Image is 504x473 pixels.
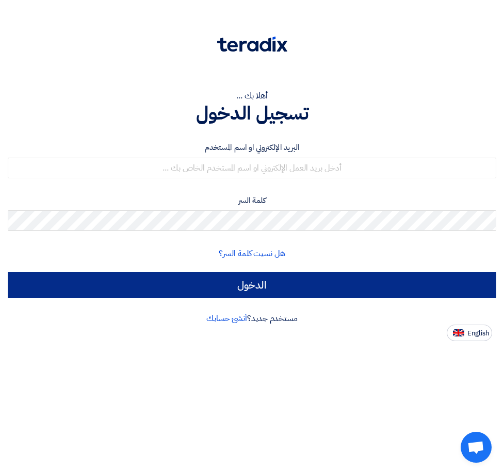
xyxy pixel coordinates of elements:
a: هل نسيت كلمة السر؟ [219,247,285,260]
a: أنشئ حسابك [206,312,247,325]
label: البريد الإلكتروني او اسم المستخدم [8,142,496,154]
img: Teradix logo [217,37,287,52]
label: كلمة السر [8,195,496,207]
input: الدخول [8,272,496,298]
input: أدخل بريد العمل الإلكتروني او اسم المستخدم الخاص بك ... [8,158,496,178]
span: English [467,330,489,337]
img: en-US.png [453,329,464,337]
div: أهلا بك ... [8,90,496,102]
div: مستخدم جديد؟ [8,312,496,325]
div: Open chat [461,432,492,463]
h1: تسجيل الدخول [8,102,496,125]
button: English [447,325,492,341]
